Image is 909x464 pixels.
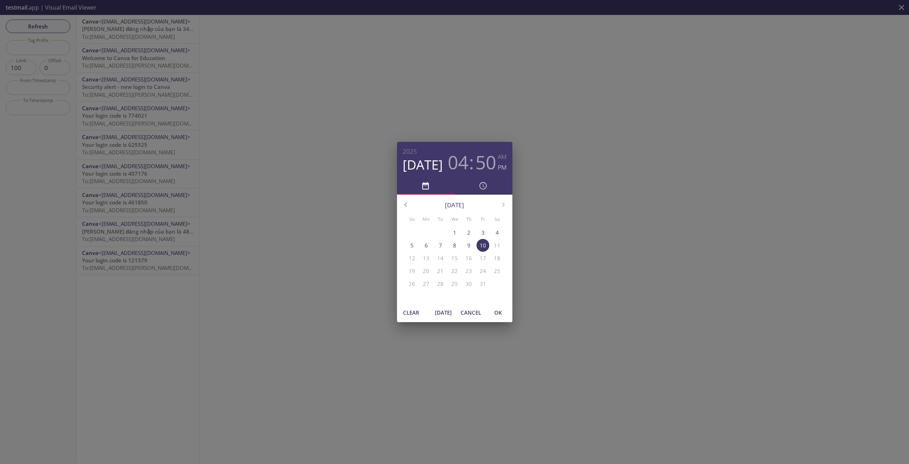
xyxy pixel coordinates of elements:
[477,239,489,252] button: 10
[410,242,414,249] p: 5
[439,242,442,249] p: 7
[403,308,420,317] span: Clear
[434,239,447,252] button: 7
[405,215,418,223] span: Su
[403,146,417,157] button: 2025
[491,226,504,239] button: 4
[477,215,489,223] span: Fr
[475,151,496,173] button: 50
[480,242,486,249] p: 10
[405,239,418,252] button: 5
[425,242,428,249] p: 6
[453,242,456,249] p: 8
[414,201,495,210] p: [DATE]
[420,215,432,223] span: Mo
[453,229,456,236] p: 1
[469,151,474,173] h3: :
[461,308,481,317] span: Cancel
[448,226,461,239] button: 1
[491,215,504,223] span: Sa
[487,306,510,319] button: OK
[467,229,470,236] p: 2
[420,239,432,252] button: 6
[448,239,461,252] button: 8
[400,306,423,319] button: Clear
[490,308,507,317] span: OK
[498,162,507,173] button: PM
[496,229,499,236] p: 4
[403,157,443,173] button: [DATE]
[434,215,447,223] span: Tu
[432,306,455,319] button: [DATE]
[435,308,452,317] span: [DATE]
[448,215,461,223] span: We
[498,151,507,162] button: AM
[467,242,470,249] p: 9
[448,151,468,173] button: 04
[462,215,475,223] span: Th
[462,239,475,252] button: 9
[458,306,484,319] button: Cancel
[481,229,485,236] p: 3
[462,226,475,239] button: 2
[477,226,489,239] button: 3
